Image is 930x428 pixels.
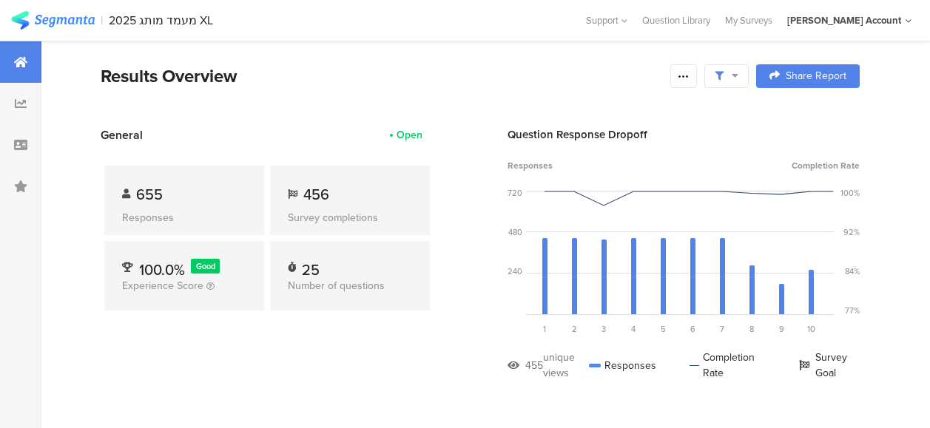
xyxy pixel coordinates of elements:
[572,323,577,335] span: 2
[840,187,860,199] div: 100%
[631,323,636,335] span: 4
[136,183,163,205] span: 655
[749,323,754,335] span: 8
[101,12,103,29] div: |
[302,259,320,274] div: 25
[122,278,203,293] span: Experience Score
[525,358,543,373] div: 455
[807,323,815,335] span: 10
[196,260,215,272] span: Good
[602,323,606,335] span: 3
[508,159,553,172] span: Responses
[786,71,846,81] span: Share Report
[101,126,143,143] span: General
[845,265,860,277] div: 84%
[508,265,522,277] div: 240
[799,350,860,381] div: Survey Goal
[661,323,666,335] span: 5
[843,226,860,238] div: 92%
[122,210,246,225] div: Responses
[508,187,522,199] div: 720
[845,305,860,316] div: 77%
[288,278,385,293] span: Number of questions
[139,259,185,281] span: 100.0%
[109,13,213,27] div: 2025 מעמד מותג XL
[779,323,784,335] span: 9
[690,323,695,335] span: 6
[787,13,901,27] div: [PERSON_NAME] Account
[543,350,589,381] div: unique views
[690,350,766,381] div: Completion Rate
[635,13,718,27] a: Question Library
[718,13,780,27] a: My Surveys
[589,350,656,381] div: Responses
[508,126,860,143] div: Question Response Dropoff
[101,63,663,89] div: Results Overview
[508,226,522,238] div: 480
[543,323,546,335] span: 1
[792,159,860,172] span: Completion Rate
[11,11,95,30] img: segmanta logo
[288,210,412,225] div: Survey completions
[586,9,627,32] div: Support
[397,127,422,143] div: Open
[720,323,724,335] span: 7
[303,183,329,205] span: 456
